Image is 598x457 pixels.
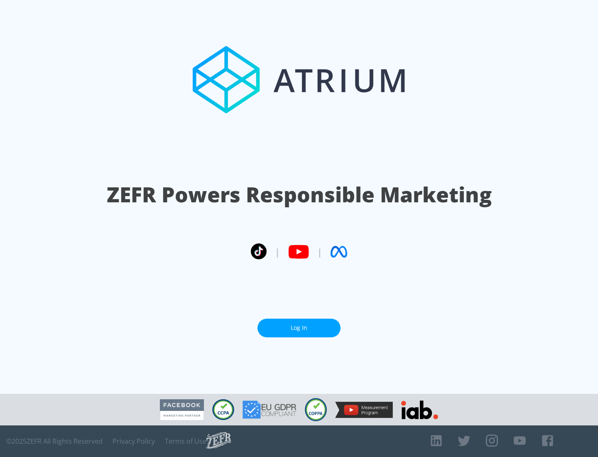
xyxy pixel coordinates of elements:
a: Log In [257,319,341,337]
a: Privacy Policy [113,437,155,445]
span: | [275,246,280,258]
img: YouTube Measurement Program [335,402,393,418]
img: IAB [401,400,438,419]
span: © 2025 ZEFR All Rights Reserved [6,437,103,445]
a: Terms of Use [165,437,206,445]
img: COPPA Compliant [305,398,327,421]
span: | [317,246,322,258]
h1: ZEFR Powers Responsible Marketing [107,180,492,209]
img: CCPA Compliant [212,399,234,420]
img: Facebook Marketing Partner [160,399,204,420]
img: GDPR Compliant [243,400,297,419]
